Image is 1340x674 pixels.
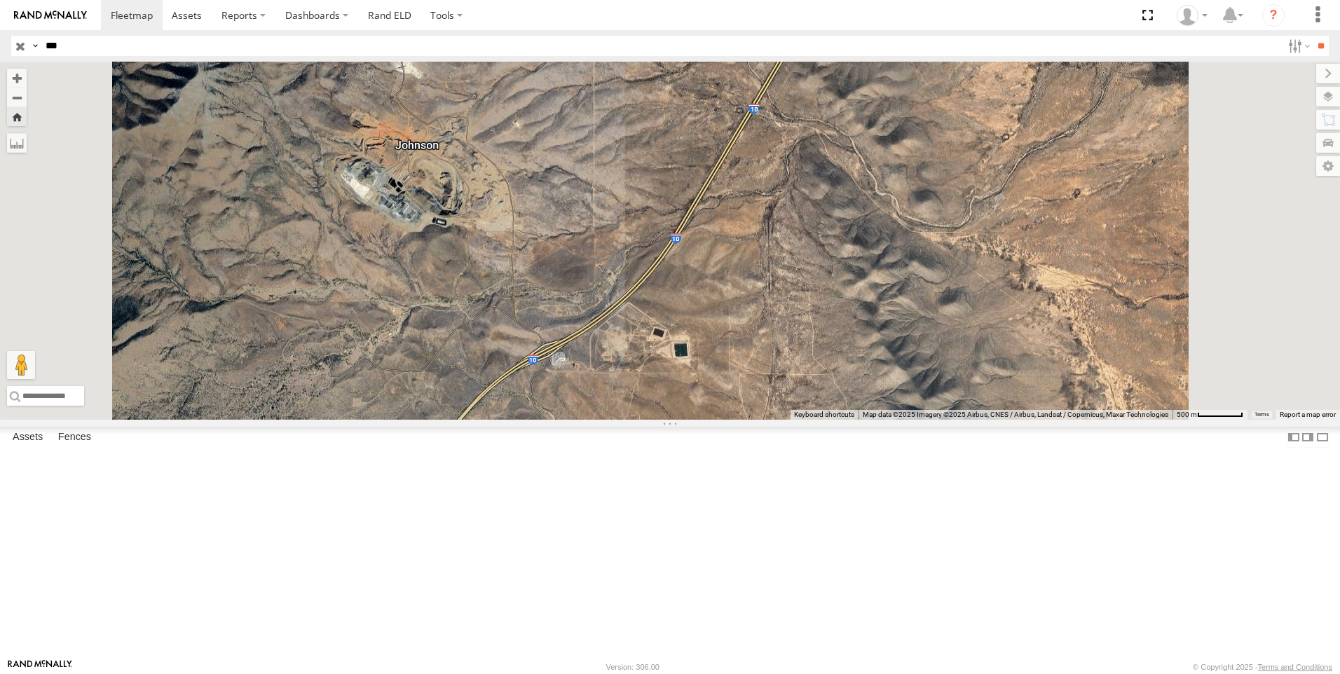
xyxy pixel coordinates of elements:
[1193,663,1332,671] div: © Copyright 2025 -
[1262,4,1285,27] i: ?
[1177,411,1197,418] span: 500 m
[1172,5,1212,26] div: Norma Casillas
[1258,663,1332,671] a: Terms and Conditions
[51,427,98,447] label: Fences
[1172,410,1247,420] button: Map Scale: 500 m per 62 pixels
[606,663,659,671] div: Version: 306.00
[1315,427,1329,447] label: Hide Summary Table
[1280,411,1336,418] a: Report a map error
[7,107,27,126] button: Zoom Home
[7,351,35,379] button: Drag Pegman onto the map to open Street View
[14,11,87,20] img: rand-logo.svg
[1316,156,1340,176] label: Map Settings
[7,133,27,153] label: Measure
[8,660,72,674] a: Visit our Website
[7,69,27,88] button: Zoom in
[6,427,50,447] label: Assets
[29,36,41,56] label: Search Query
[794,410,854,420] button: Keyboard shortcuts
[1301,427,1315,447] label: Dock Summary Table to the Right
[1283,36,1313,56] label: Search Filter Options
[863,411,1168,418] span: Map data ©2025 Imagery ©2025 Airbus, CNES / Airbus, Landsat / Copernicus, Maxar Technologies
[7,88,27,107] button: Zoom out
[1254,412,1269,418] a: Terms (opens in new tab)
[1287,427,1301,447] label: Dock Summary Table to the Left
